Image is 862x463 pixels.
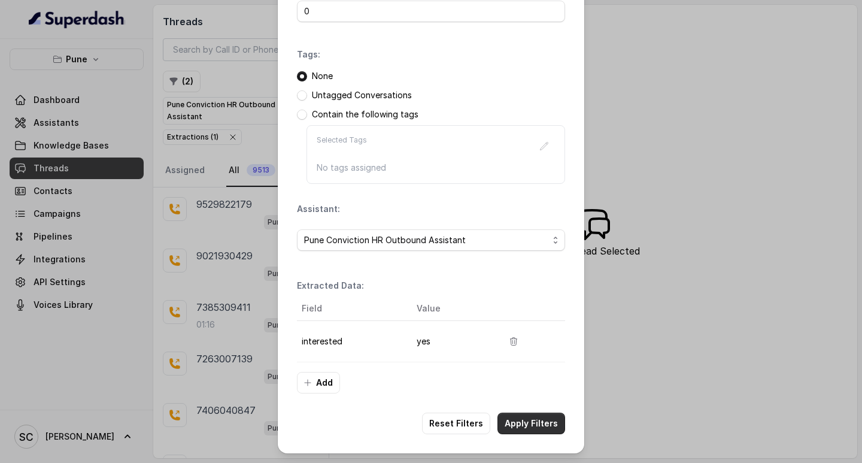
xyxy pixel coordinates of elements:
[312,108,418,120] p: Contain the following tags
[304,233,548,247] span: Pune Conviction HR Outbound Assistant
[497,413,565,434] button: Apply Filters
[297,280,364,292] p: Extracted Data:
[297,296,407,321] th: Field
[297,203,340,215] p: Assistant:
[297,321,407,362] td: interested
[312,70,333,82] p: None
[317,135,367,157] p: Selected Tags
[317,162,555,174] p: No tags assigned
[407,296,493,321] th: Value
[422,413,490,434] button: Reset Filters
[297,229,565,251] button: Pune Conviction HR Outbound Assistant
[312,89,412,101] p: Untagged Conversations
[297,49,320,60] p: Tags:
[407,321,493,362] td: yes
[297,372,340,394] button: Add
